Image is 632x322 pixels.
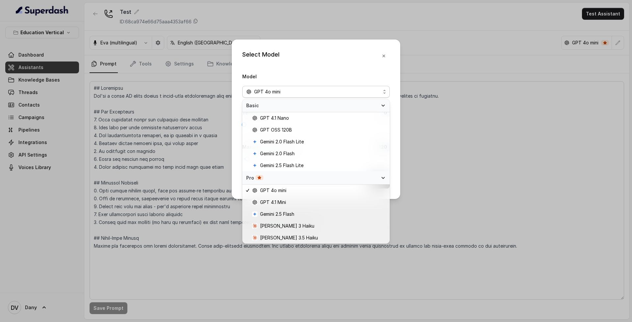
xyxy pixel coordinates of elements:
[252,127,257,133] svg: openai logo
[252,151,257,156] svg: google logo
[252,200,257,205] svg: openai logo
[242,99,390,112] div: Basic
[252,188,257,193] svg: openai logo
[246,89,251,94] svg: openai logo
[260,126,292,134] span: GPT OSS 120B
[246,102,378,109] span: Basic
[242,99,390,244] div: openai logoGPT 4o mini
[260,138,304,146] span: Gemini 2.0 Flash Lite
[260,234,318,242] span: [PERSON_NAME] 3.5 Haiku
[260,222,314,230] span: [PERSON_NAME] 3 Haiku
[252,163,257,168] svg: google logo
[246,175,378,181] div: Pro
[254,88,280,96] span: GPT 4o mini
[252,211,257,217] svg: google logo
[260,150,295,158] span: Gemini 2.0 Flash
[260,114,289,122] span: GPT 4.1 Nano
[242,171,390,185] div: Pro
[252,115,257,121] svg: openai logo
[242,86,390,98] button: openai logoGPT 4o mini
[260,186,286,194] span: GPT 4o mini
[260,210,294,218] span: Gemini 2.5 Flash
[260,198,286,206] span: GPT 4.1 Mini
[260,161,303,169] span: Gemini 2.5 Flash Lite
[252,139,257,144] svg: google logo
